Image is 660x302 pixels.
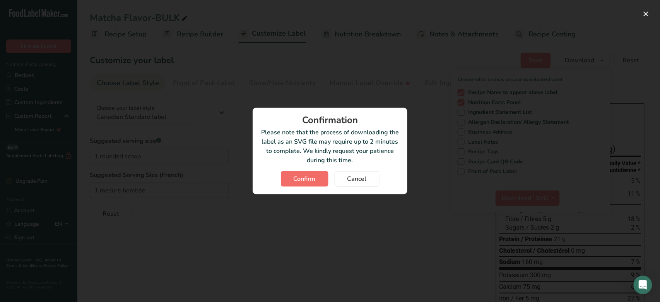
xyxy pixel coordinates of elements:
[347,174,367,184] span: Cancel
[260,115,400,125] div: Confirmation
[260,128,400,165] p: Please note that the process of downloading the label as an SVG file may require up to 2 minutes ...
[294,174,316,184] span: Confirm
[634,276,652,294] div: Open Intercom Messenger
[335,171,380,187] button: Cancel
[281,171,328,187] button: Confirm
